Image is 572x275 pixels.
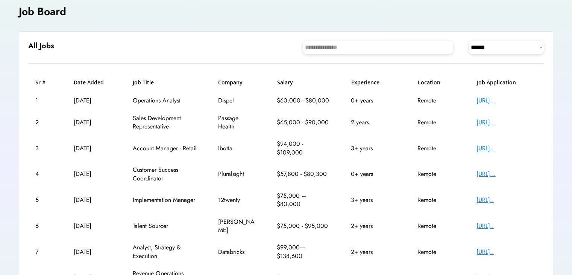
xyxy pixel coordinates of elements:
div: Dispel [218,96,256,105]
div: [DATE] [74,144,111,153]
div: 7 [35,248,52,256]
div: 12twenty [218,196,256,204]
div: Implementation Manager [133,196,197,204]
div: [DATE] [74,170,111,178]
h6: All Jobs [28,41,54,51]
h6: Job Title [133,79,154,86]
h6: Date Added [74,79,111,86]
h6: Location [418,79,455,86]
div: $75,000 - $95,000 [277,222,329,230]
div: [URL].. [476,118,537,127]
div: Analyst, Strategy & Execution [133,243,197,260]
div: 2 [35,118,52,127]
div: [URL].. [476,248,537,256]
div: 0+ years [351,170,396,178]
div: Operations Analyst [133,96,197,105]
h6: Sr # [35,79,52,86]
div: $65,000 - $90,000 [277,118,329,127]
div: Remote [417,96,455,105]
div: [DATE] [74,118,111,127]
div: [URL].. [476,144,537,153]
div: [DATE] [74,96,111,105]
div: 2 years [351,118,396,127]
div: Account Manager - Retail [133,144,197,153]
div: $57,800 - $80,300 [277,170,329,178]
div: Ibotta [218,144,256,153]
h6: Experience [351,79,396,86]
div: Talent Sourcer [133,222,197,230]
div: [URL].. [476,222,537,230]
div: 3 [35,144,52,153]
div: 6 [35,222,52,230]
div: $94,000 - $109,000 [277,140,329,157]
div: [URL]... [476,170,537,178]
div: Remote [417,248,455,256]
div: $99,000—$138,600 [277,243,329,260]
div: $75,000 – $80,000 [277,192,329,209]
h6: Job Application [477,79,537,86]
div: 1 [35,96,52,105]
h4: Job Board [19,4,66,19]
div: [DATE] [74,222,111,230]
div: [URL].. [476,96,537,105]
div: Remote [417,144,455,153]
div: Pluralsight [218,170,256,178]
div: Passage Health [218,114,256,131]
div: Remote [417,118,455,127]
div: Remote [417,222,455,230]
div: 2+ years [351,248,396,256]
div: 3+ years [351,144,396,153]
div: 5 [35,196,52,204]
div: [DATE] [74,196,111,204]
div: [PERSON_NAME] [218,218,256,235]
div: [URL].. [476,196,537,204]
h6: Salary [277,79,330,86]
h6: Company [218,79,256,86]
div: Remote [417,196,455,204]
div: Customer Success Coordinator [133,166,197,183]
div: 0+ years [351,96,396,105]
div: Sales Development Representative [133,114,197,131]
div: 3+ years [351,196,396,204]
div: 4 [35,170,52,178]
div: 2+ years [351,222,396,230]
div: Remote [417,170,455,178]
div: [DATE] [74,248,111,256]
div: Databricks [218,248,256,256]
div: $60,000 - $80,000 [277,96,329,105]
